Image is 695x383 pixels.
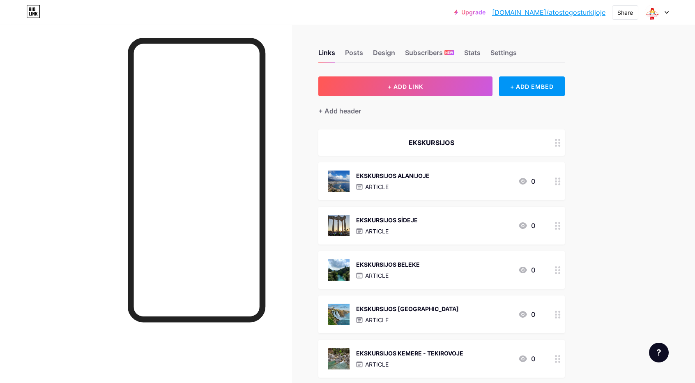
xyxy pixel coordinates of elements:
[365,182,389,191] p: ARTICLE
[518,221,535,231] div: 0
[454,9,486,16] a: Upgrade
[365,316,389,324] p: ARTICLE
[356,305,459,313] div: EKSKURSIJOS [GEOGRAPHIC_DATA]
[328,304,350,325] img: EKSKURSIJOS ANTALIJOJE
[464,48,481,62] div: Stats
[644,5,660,20] img: atostogosturkijoje
[345,48,363,62] div: Posts
[328,138,535,148] div: EKSKURSIJOS
[356,260,420,269] div: EKSKURSIJOS BELEKE
[492,7,605,17] a: [DOMAIN_NAME]/atostogosturkijoje
[328,215,350,236] img: EKSKURSIJOS SİDEJE
[490,48,517,62] div: Settings
[318,76,493,96] button: + ADD LINK
[365,360,389,369] p: ARTICLE
[388,83,423,90] span: + ADD LINK
[328,259,350,281] img: EKSKURSIJOS BELEKE
[356,216,418,224] div: EKSKURSIJOS SİDEJE
[617,8,633,17] div: Share
[405,48,454,62] div: Subscribers
[518,309,535,319] div: 0
[356,171,430,180] div: EKSKURSIJOS ALANIJOJE
[518,265,535,275] div: 0
[318,106,361,116] div: + Add header
[373,48,395,62] div: Design
[365,271,389,280] p: ARTICLE
[356,349,463,358] div: EKSKURSIJOS KEMERE - TEKIROVOJE
[365,227,389,235] p: ARTICLE
[518,176,535,186] div: 0
[518,354,535,364] div: 0
[328,171,350,192] img: EKSKURSIJOS ALANIJOJE
[318,48,335,62] div: Links
[499,76,564,96] div: + ADD EMBED
[445,50,453,55] span: NEW
[328,348,350,369] img: EKSKURSIJOS KEMERE - TEKIROVOJE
